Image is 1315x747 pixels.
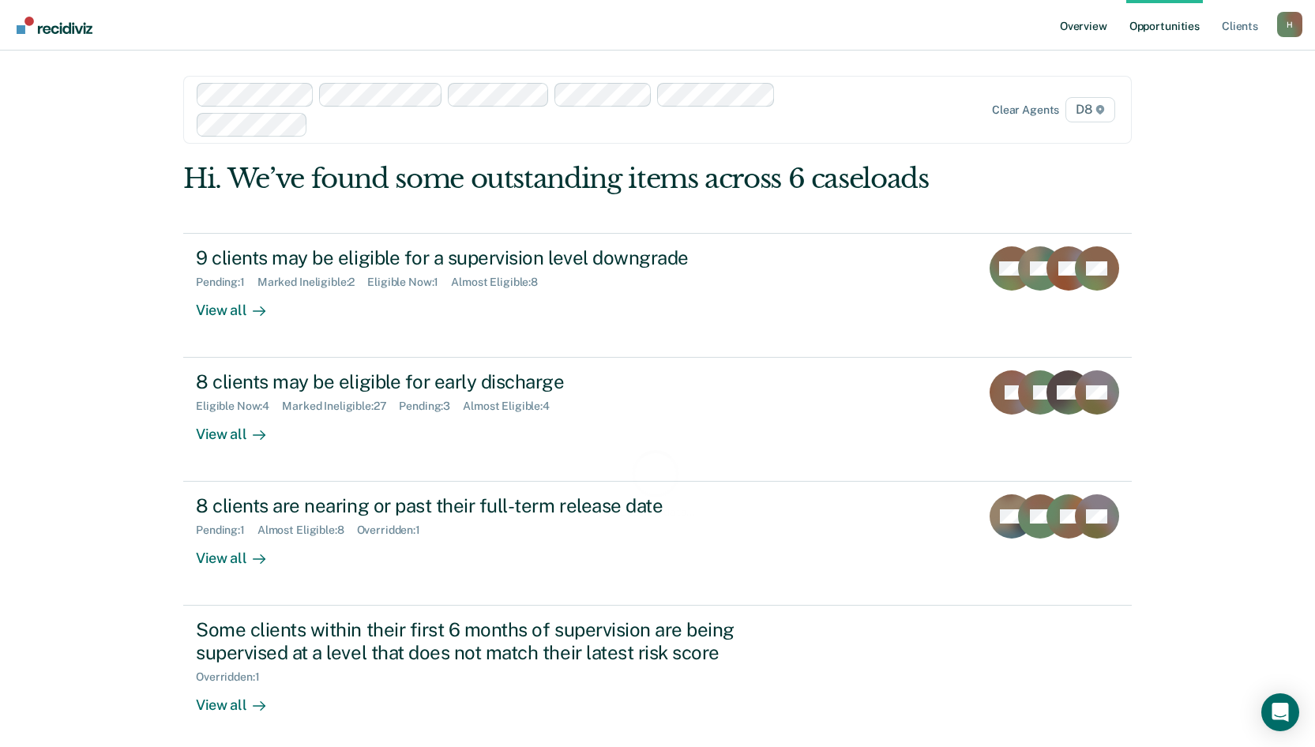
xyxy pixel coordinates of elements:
div: Hi. We’ve found some outstanding items across 6 caseloads [183,163,942,195]
div: View all [196,684,284,715]
div: Pending : 1 [196,524,257,537]
div: Open Intercom Messenger [1261,693,1299,731]
div: Eligible Now : 1 [367,276,451,289]
div: Almost Eligible : 4 [463,400,562,413]
div: View all [196,537,284,568]
img: Recidiviz [17,17,92,34]
div: Eligible Now : 4 [196,400,282,413]
div: Marked Ineligible : 2 [257,276,367,289]
div: 8 clients are nearing or past their full-term release date [196,494,750,517]
div: Pending : 3 [399,400,463,413]
a: 8 clients may be eligible for early dischargeEligible Now:4Marked Ineligible:27Pending:3Almost El... [183,358,1132,482]
div: 8 clients may be eligible for early discharge [196,370,750,393]
div: H [1277,12,1302,37]
div: Almost Eligible : 8 [257,524,357,537]
div: Some clients within their first 6 months of supervision are being supervised at a level that does... [196,618,750,664]
a: 9 clients may be eligible for a supervision level downgradePending:1Marked Ineligible:2Eligible N... [183,233,1132,358]
div: 9 clients may be eligible for a supervision level downgrade [196,246,750,269]
div: Overridden : 1 [357,524,433,537]
div: Clear agents [992,103,1059,117]
div: Pending : 1 [196,276,257,289]
div: Marked Ineligible : 27 [282,400,399,413]
button: Profile dropdown button [1277,12,1302,37]
a: 8 clients are nearing or past their full-term release datePending:1Almost Eligible:8Overridden:1V... [183,482,1132,606]
div: Almost Eligible : 8 [451,276,550,289]
span: D8 [1065,97,1115,122]
div: View all [196,413,284,444]
div: Overridden : 1 [196,670,272,684]
div: View all [196,288,284,319]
